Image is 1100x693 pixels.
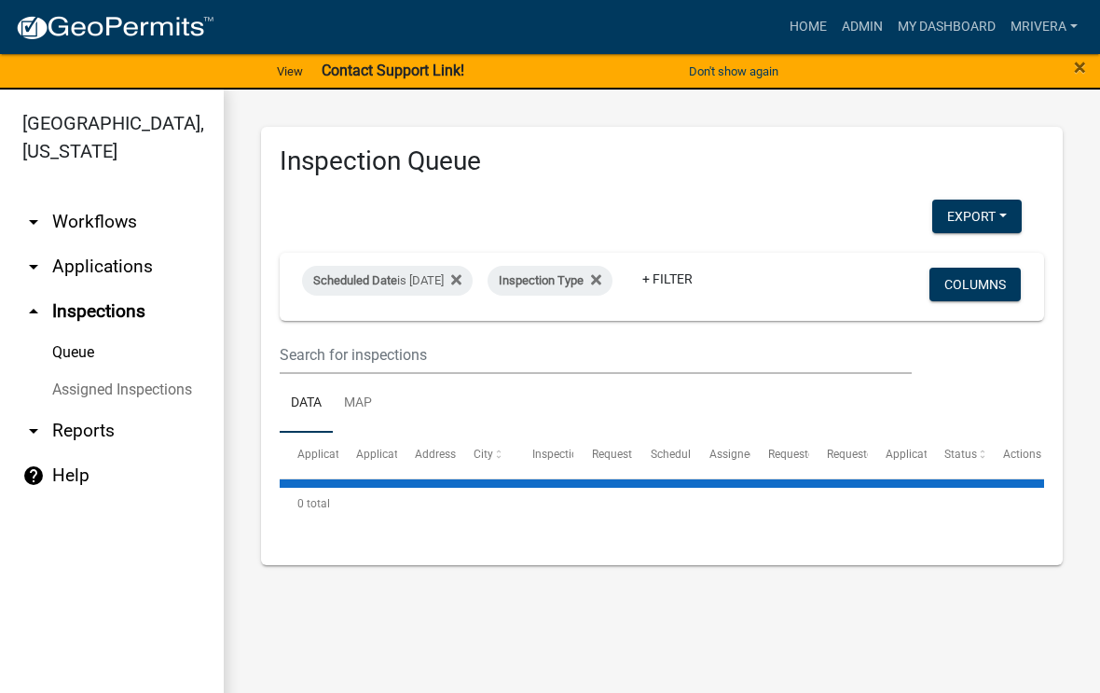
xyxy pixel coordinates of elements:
[22,211,45,233] i: arrow_drop_down
[768,448,852,461] span: Requestor Name
[1003,9,1085,45] a: mrivera
[269,56,310,87] a: View
[627,262,708,296] a: + Filter
[397,433,456,478] datatable-header-cell: Address
[573,433,632,478] datatable-header-cell: Requested Date
[985,433,1044,478] datatable-header-cell: Actions
[592,448,670,461] span: Requested Date
[22,464,45,487] i: help
[651,448,731,461] span: Scheduled Time
[932,200,1022,233] button: Export
[280,433,338,478] datatable-header-cell: Application
[280,336,912,374] input: Search for inspections
[280,480,1044,527] div: 0 total
[834,9,890,45] a: Admin
[709,448,805,461] span: Assigned Inspector
[632,433,691,478] datatable-header-cell: Scheduled Time
[280,146,1044,177] h3: Inspection Queue
[890,9,1003,45] a: My Dashboard
[681,56,786,87] button: Don't show again
[322,62,464,79] strong: Contact Support Link!
[333,374,383,434] a: Map
[782,9,834,45] a: Home
[302,266,473,296] div: is [DATE]
[356,448,441,461] span: Application Type
[944,448,977,461] span: Status
[1074,54,1086,80] span: ×
[1003,448,1041,461] span: Actions
[22,256,45,278] i: arrow_drop_down
[929,268,1021,301] button: Columns
[927,433,985,478] datatable-header-cell: Status
[338,433,397,478] datatable-header-cell: Application Type
[868,433,927,478] datatable-header-cell: Application Description
[415,448,456,461] span: Address
[280,374,333,434] a: Data
[809,433,868,478] datatable-header-cell: Requestor Phone
[456,433,515,478] datatable-header-cell: City
[313,273,397,287] span: Scheduled Date
[750,433,809,478] datatable-header-cell: Requestor Name
[474,448,493,461] span: City
[499,273,584,287] span: Inspection Type
[691,433,749,478] datatable-header-cell: Assigned Inspector
[1074,56,1086,78] button: Close
[532,448,612,461] span: Inspection Type
[886,448,1003,461] span: Application Description
[297,448,355,461] span: Application
[22,300,45,323] i: arrow_drop_up
[515,433,573,478] datatable-header-cell: Inspection Type
[22,420,45,442] i: arrow_drop_down
[827,448,913,461] span: Requestor Phone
